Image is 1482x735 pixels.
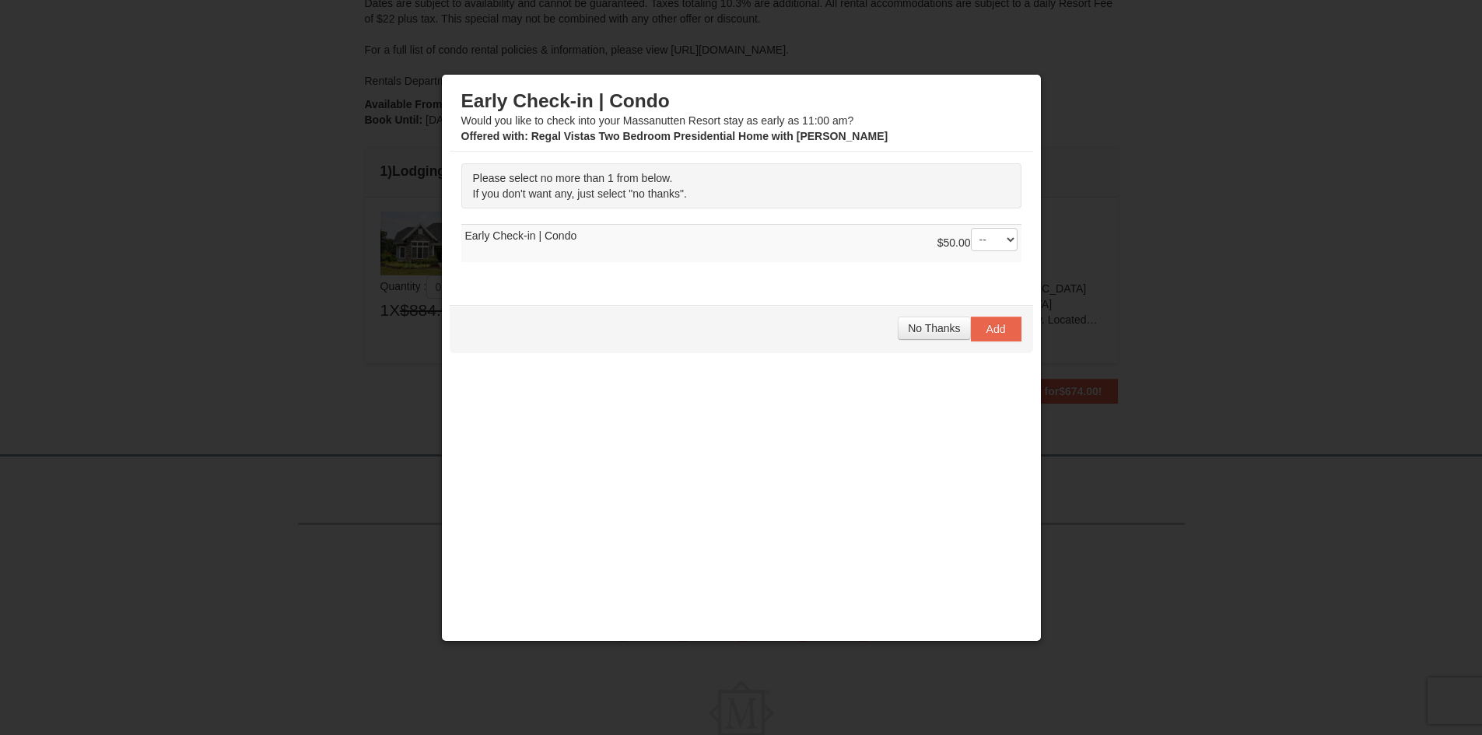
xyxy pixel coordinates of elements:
[461,89,1021,113] h3: Early Check-in | Condo
[986,323,1006,335] span: Add
[461,89,1021,144] div: Would you like to check into your Massanutten Resort stay as early as 11:00 am?
[971,317,1021,341] button: Add
[461,130,525,142] span: Offered with
[473,187,687,200] span: If you don't want any, just select "no thanks".
[461,224,1021,262] td: Early Check-in | Condo
[898,317,970,340] button: No Thanks
[937,228,1018,259] div: $50.00
[908,322,960,334] span: No Thanks
[473,172,673,184] span: Please select no more than 1 from below.
[461,130,888,142] strong: : Regal Vistas Two Bedroom Presidential Home with [PERSON_NAME]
